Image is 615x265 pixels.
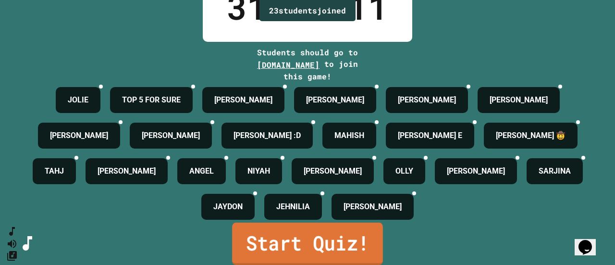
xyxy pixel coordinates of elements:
h4: JOLIE [68,94,88,106]
button: SpeedDial basic example [6,226,18,238]
h4: ANGEL [189,165,214,177]
h4: [PERSON_NAME] [344,201,402,213]
h4: [PERSON_NAME] [214,94,272,106]
h4: [PERSON_NAME] [306,94,364,106]
h4: [PERSON_NAME] [398,94,456,106]
h4: [PERSON_NAME] [304,165,362,177]
h4: [PERSON_NAME] [98,165,156,177]
h4: TAHJ [45,165,64,177]
h4: SARJINA [539,165,571,177]
h4: [PERSON_NAME] [142,130,200,141]
div: Students should go to to join this game! [247,47,368,82]
h4: NIYAH [247,165,270,177]
h4: [PERSON_NAME] E [398,130,462,141]
h4: [PERSON_NAME] [490,94,548,106]
h4: [PERSON_NAME] :D [234,130,301,141]
button: Change Music [6,250,18,262]
h4: MAHISH [334,130,364,141]
iframe: chat widget [575,227,605,255]
h4: TOP 5 FOR SURE [122,94,181,106]
h4: OLLY [395,165,413,177]
h4: JEHNILIA [276,201,310,213]
button: Mute music [6,238,18,250]
h4: [PERSON_NAME] [50,130,108,141]
h4: JAYDON [213,201,243,213]
h4: [PERSON_NAME] [447,165,505,177]
a: Start Quiz! [232,223,383,265]
span: [DOMAIN_NAME] [257,60,320,70]
h4: [PERSON_NAME] 🤠 [496,130,566,141]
